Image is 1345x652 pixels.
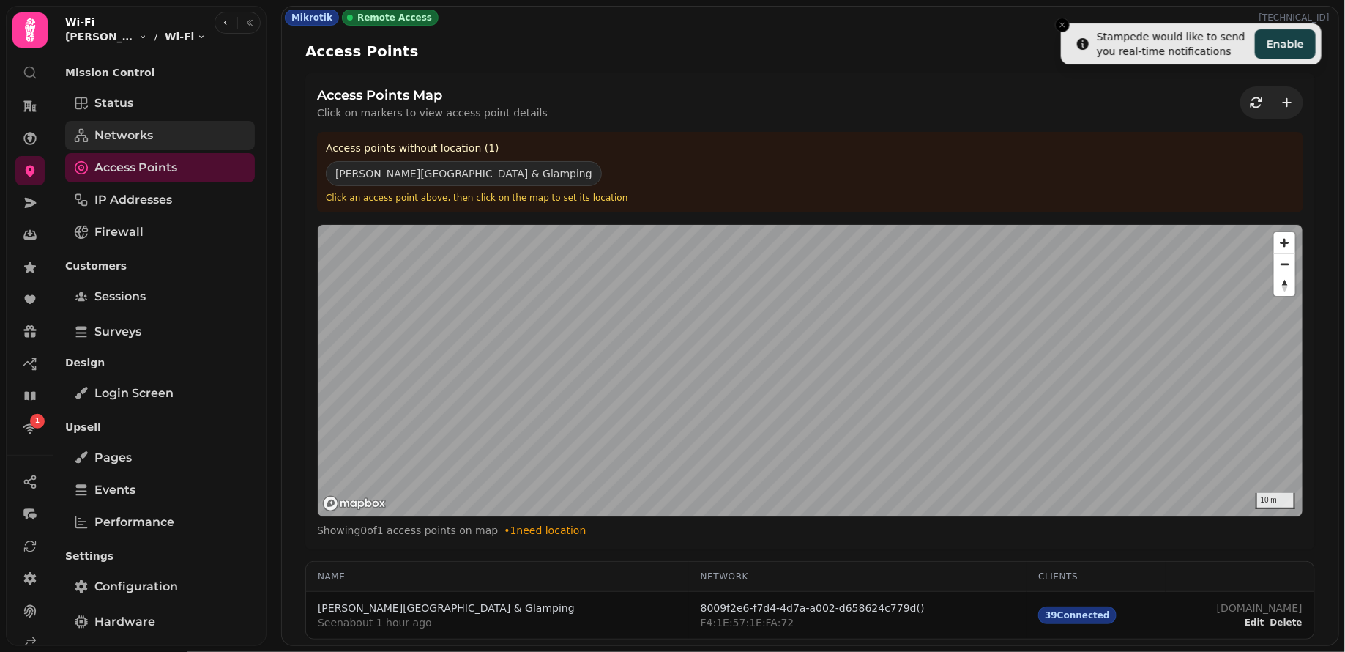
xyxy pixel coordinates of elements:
span: [PERSON_NAME][GEOGRAPHIC_DATA] & Glamping [65,29,135,44]
span: Seen about 1 hour ago [318,615,575,630]
button: Zoom in [1274,232,1295,253]
h2: Access Points [305,41,586,62]
a: IP Addresses [65,185,255,215]
span: Delete [1270,618,1303,627]
h3: Access Points Map [317,85,548,105]
span: Hardware [94,613,155,631]
span: Status [94,95,133,112]
a: Hardware [65,607,255,637]
span: Sessions [94,288,146,305]
span: F4:1E:57:1E:FA:72 [701,615,925,630]
p: Click an access point above, then click on the map to set its location [326,192,1294,204]
span: Access Points [94,159,177,177]
a: Performance [65,508,255,537]
span: Firewall [94,223,144,241]
div: Stampede would like to send you real-time notifications [1097,29,1249,59]
button: [PERSON_NAME][GEOGRAPHIC_DATA] & Glamping [326,161,602,186]
nav: breadcrumb [65,29,206,44]
span: Events [94,481,135,499]
span: Networks [94,127,153,144]
div: Name [318,571,677,582]
p: Upsell [65,414,255,440]
p: Settings [65,543,255,569]
p: Customers [65,253,255,279]
span: Surveys [94,323,141,341]
a: Networks [65,121,255,150]
p: Click on markers to view access point details [317,105,548,120]
span: Edit [1245,618,1264,627]
button: Reset bearing to north [1274,275,1295,296]
span: IP Addresses [94,191,172,209]
button: Delete [1270,615,1303,630]
a: Sessions [65,282,255,311]
span: Login screen [94,385,174,402]
span: Pages [94,449,132,467]
a: Access Points [65,153,255,182]
div: Network [701,571,1016,582]
a: Configuration [65,572,255,601]
p: Design [65,349,255,376]
a: Surveys [65,317,255,347]
button: [PERSON_NAME][GEOGRAPHIC_DATA] & Glamping [65,29,147,44]
button: Add access point [1273,88,1302,117]
div: Showing 0 of 1 access points on map [317,523,1303,538]
button: Enable [1255,29,1316,59]
div: 10 m [1256,493,1295,509]
canvas: Map [318,225,1304,517]
a: Login screen [65,379,255,408]
span: [PERSON_NAME][GEOGRAPHIC_DATA] & Glamping [318,601,575,615]
h2: Wi-Fi [65,15,206,29]
a: 1 [15,414,45,443]
p: [TECHNICAL_ID] [1259,12,1335,23]
a: Firewall [65,218,255,247]
a: Pages [65,443,255,473]
div: Clients [1038,571,1153,582]
a: Mapbox logo [322,495,387,512]
span: Configuration [94,578,178,596]
span: Remote Access [357,12,432,23]
span: Zoom out [1274,254,1295,275]
button: Edit [1245,615,1264,630]
button: Close toast [1055,18,1070,32]
span: Performance [94,514,174,531]
div: 39 Connected [1038,607,1117,624]
p: [DOMAIN_NAME] [1217,601,1303,615]
span: • 1 need location [504,525,586,536]
span: 1 [35,416,40,426]
div: Mikrotik [285,10,339,26]
button: Zoom out [1274,253,1295,275]
a: Events [65,475,255,505]
button: Wi-Fi [165,29,206,44]
p: Mission Control [65,59,255,86]
span: 8009f2e6-f7d4-4d7a-a002-d658624c779d ( ) [701,601,925,615]
p: Access points without location ( 1 ) [326,141,1294,155]
a: Status [65,89,255,118]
